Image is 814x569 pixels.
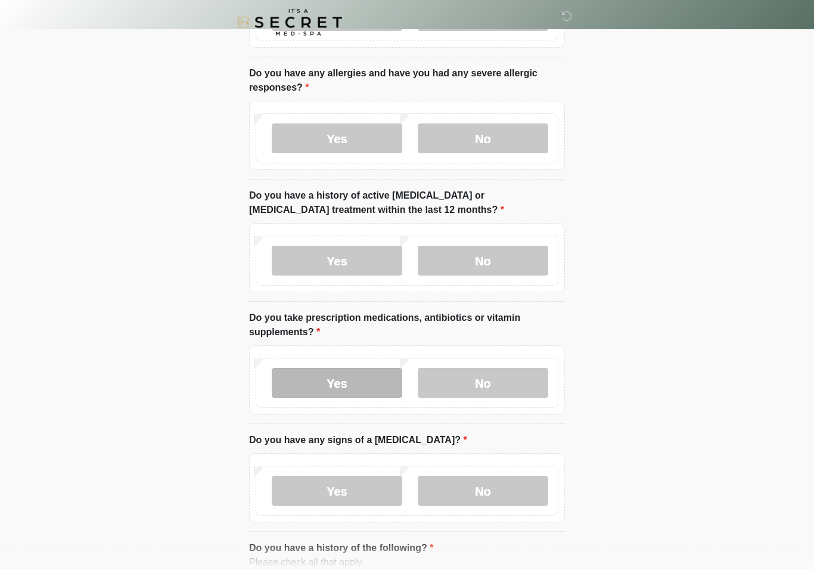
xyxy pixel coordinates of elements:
label: Do you have a history of the following? [249,542,433,556]
label: No [418,124,548,154]
label: Yes [272,369,402,398]
label: Do you take prescription medications, antibiotics or vitamin supplements? [249,311,565,340]
label: No [418,477,548,506]
label: No [418,246,548,276]
label: Do you have a history of active [MEDICAL_DATA] or [MEDICAL_DATA] treatment within the last 12 mon... [249,189,565,218]
label: Yes [272,477,402,506]
label: No [418,369,548,398]
label: Do you have any allergies and have you had any severe allergic responses? [249,67,565,95]
img: It's A Secret Med Spa Logo [237,9,342,36]
label: Do you have any signs of a [MEDICAL_DATA]? [249,434,467,448]
label: Yes [272,246,402,276]
label: Yes [272,124,402,154]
